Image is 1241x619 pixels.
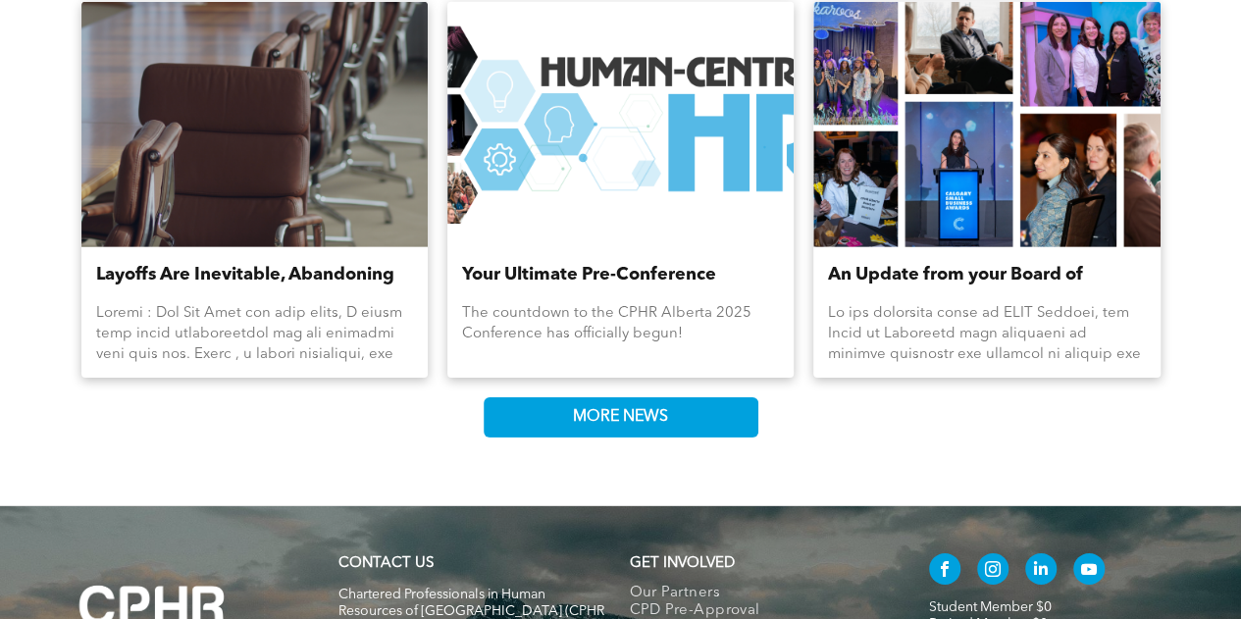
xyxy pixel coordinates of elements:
div: Lo ips dolorsita conse ad ELIT Seddoei, tem Incid ut Laboreetd magn aliquaeni ad minimve quisnost... [828,303,1145,364]
a: linkedin [1025,553,1057,590]
a: CONTACT US [338,556,434,571]
div: The countdown to the CPHR Alberta 2025 Conference has officially begun! [462,303,779,344]
a: Layoffs Are Inevitable, Abandoning People Isn’t [96,262,413,288]
a: Your Ultimate Pre-Conference Checklist for the CPHR Alberta 2025 Conference! [462,262,779,288]
a: Our Partners [629,585,888,602]
a: facebook [929,553,960,590]
span: GET INVOLVED [629,556,734,571]
a: An Update from your Board of Directors - [DATE] [828,262,1145,288]
span: MORE NEWS [566,398,675,437]
div: Loremi : Dol Sit Amet con adip elits, D eiusm temp incid utlaboreetdol mag ali enimadmi veni quis... [96,303,413,364]
a: instagram [977,553,1008,590]
a: Student Member $0 [929,600,1052,614]
a: youtube [1073,553,1105,590]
